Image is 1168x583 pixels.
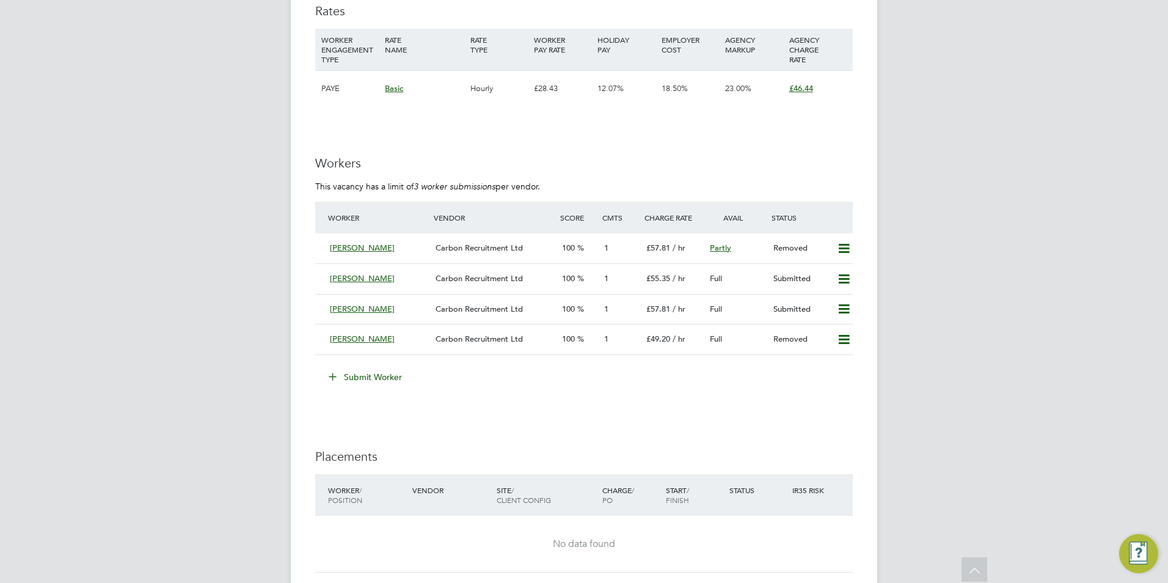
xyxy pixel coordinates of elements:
[436,304,523,314] span: Carbon Recruitment Ltd
[604,334,608,344] span: 1
[325,207,431,229] div: Worker
[599,207,641,229] div: Cmts
[327,538,841,551] div: No data found
[602,485,634,505] span: / PO
[318,71,382,106] div: PAYE
[414,181,495,192] em: 3 worker submissions
[662,83,688,94] span: 18.50%
[597,83,624,94] span: 12.07%
[562,334,575,344] span: 100
[315,181,853,192] p: This vacancy has a limit of per vendor.
[562,273,575,284] span: 100
[318,29,382,70] div: WORKER ENGAGEMENT TYPE
[768,299,832,320] div: Submitted
[646,273,670,284] span: £55.35
[315,155,853,171] h3: Workers
[641,207,705,229] div: Charge Rate
[768,207,853,229] div: Status
[659,29,722,61] div: EMPLOYER COST
[328,485,362,505] span: / Position
[330,243,395,253] span: [PERSON_NAME]
[382,29,467,61] div: RATE NAME
[604,273,608,284] span: 1
[330,304,395,314] span: [PERSON_NAME]
[594,29,658,61] div: HOLIDAY PAY
[531,29,594,61] div: WORKER PAY RATE
[330,334,395,344] span: [PERSON_NAME]
[673,273,685,284] span: / hr
[646,304,670,314] span: £57.81
[673,304,685,314] span: / hr
[467,71,531,106] div: Hourly
[494,479,599,511] div: Site
[604,304,608,314] span: 1
[663,479,726,511] div: Start
[436,334,523,344] span: Carbon Recruitment Ltd
[325,479,409,511] div: Worker
[710,334,722,344] span: Full
[436,243,523,253] span: Carbon Recruitment Ltd
[768,269,832,289] div: Submitted
[705,207,768,229] div: Avail
[768,238,832,258] div: Removed
[673,243,685,253] span: / hr
[315,3,853,19] h3: Rates
[646,243,670,253] span: £57.81
[710,273,722,284] span: Full
[431,207,557,229] div: Vendor
[726,479,790,501] div: Status
[436,273,523,284] span: Carbon Recruitment Ltd
[786,29,850,70] div: AGENCY CHARGE RATE
[497,485,551,505] span: / Client Config
[315,449,853,464] h3: Placements
[385,83,403,94] span: Basic
[604,243,608,253] span: 1
[722,29,786,61] div: AGENCY MARKUP
[725,83,751,94] span: 23.00%
[710,304,722,314] span: Full
[666,485,689,505] span: / Finish
[330,273,395,284] span: [PERSON_NAME]
[467,29,531,61] div: RATE TYPE
[562,243,575,253] span: 100
[599,479,663,511] div: Charge
[646,334,670,344] span: £49.20
[562,304,575,314] span: 100
[320,367,412,387] button: Submit Worker
[789,479,831,501] div: IR35 Risk
[531,71,594,106] div: £28.43
[768,329,832,350] div: Removed
[789,83,813,94] span: £46.44
[1119,534,1158,573] button: Engage Resource Center
[557,207,599,229] div: Score
[409,479,494,501] div: Vendor
[710,243,731,253] span: Partly
[673,334,685,344] span: / hr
